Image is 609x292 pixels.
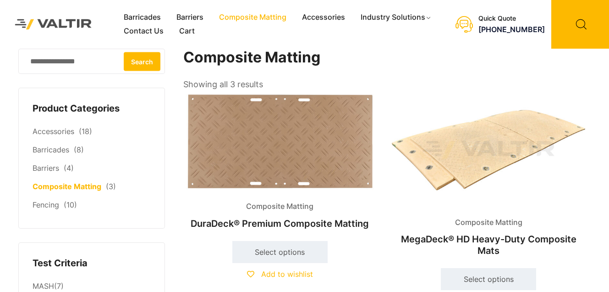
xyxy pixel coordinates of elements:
span: (4) [64,163,74,173]
a: Composite Matting [33,182,101,191]
span: Composite Matting [448,216,529,230]
span: (3) [106,182,116,191]
a: Barricades [116,11,169,24]
span: Composite Matting [239,200,320,213]
img: Valtir Rentals [7,11,100,38]
div: Quick Quote [478,15,545,22]
a: Select options for “DuraDeck® Premium Composite Matting” [232,241,328,263]
a: Accessories [294,11,353,24]
a: Industry Solutions [353,11,439,24]
span: (18) [79,127,92,136]
a: Composite Matting [211,11,294,24]
span: Add to wishlist [261,270,313,279]
a: [PHONE_NUMBER] [478,25,545,34]
a: Barricades [33,145,69,154]
a: Accessories [33,127,74,136]
a: Barriers [169,11,211,24]
a: Fencing [33,200,59,209]
a: Cart [171,24,203,38]
a: Barriers [33,163,59,173]
h2: MegaDeck® HD Heavy-Duty Composite Mats [392,229,585,260]
a: Contact Us [116,24,171,38]
p: Showing all 3 results [183,77,263,92]
a: Select options for “MegaDeck® HD Heavy-Duty Composite Mats” [441,268,536,290]
h4: Test Criteria [33,257,151,270]
a: Composite MattingMegaDeck® HD Heavy-Duty Composite Mats [392,92,585,260]
a: Add to wishlist [247,270,313,279]
a: Composite MattingDuraDeck® Premium Composite Matting [183,92,377,234]
h2: DuraDeck® Premium Composite Matting [183,213,377,234]
h1: Composite Matting [183,49,586,67]
h4: Product Categories [33,102,151,116]
a: MASH [33,281,54,291]
span: (8) [74,145,84,154]
span: (10) [64,200,77,209]
button: Search [124,52,160,71]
